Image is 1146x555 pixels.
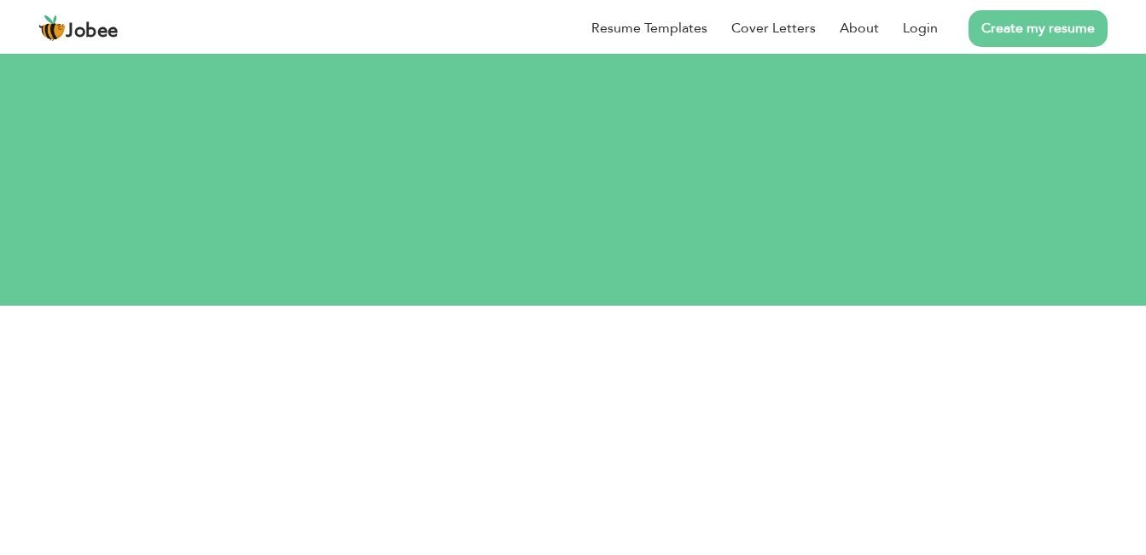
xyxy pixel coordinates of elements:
[591,18,707,38] a: Resume Templates
[840,18,879,38] a: About
[969,10,1108,47] a: Create my resume
[731,18,816,38] a: Cover Letters
[38,15,66,42] img: jobee.io
[66,22,119,41] span: Jobee
[38,15,119,42] a: Jobee
[903,18,938,38] a: Login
